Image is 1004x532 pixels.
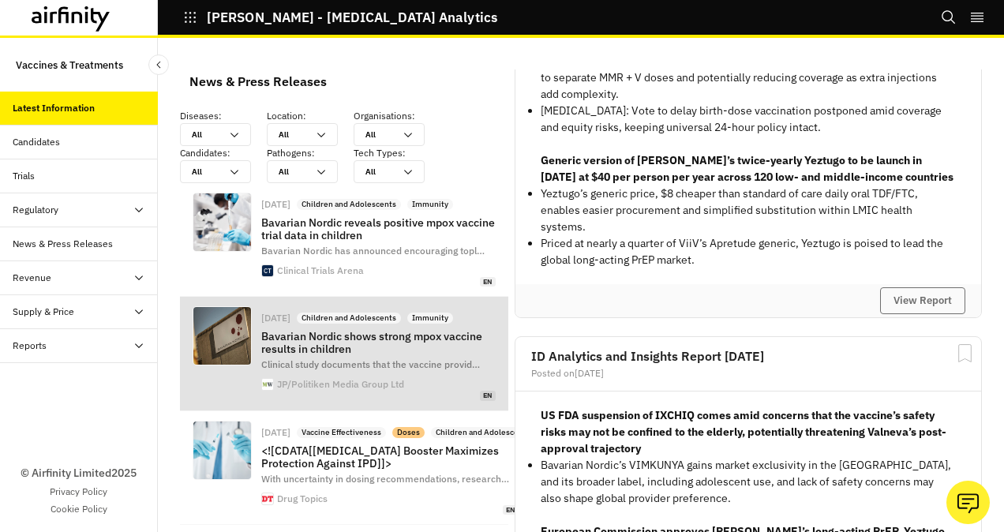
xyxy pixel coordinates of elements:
p: [PERSON_NAME] - [MEDICAL_DATA] Analytics [207,10,497,24]
span: en [480,277,496,287]
p: Doses [397,427,420,438]
p: Children and Adolescents [302,199,396,210]
div: News & Press Releases [189,69,327,93]
img: favicon.ico [262,493,273,504]
p: [MEDICAL_DATA]: Vote to delay birth-dose vaccination postponed amid coverage and equity risks, ke... [541,103,956,136]
a: [DATE]Children and AdolescentsImmunityBavarian Nordic reveals positive mpox vaccine trial data in... [180,183,508,297]
div: [DATE] [261,200,290,209]
p: Location : [267,109,354,123]
div: Supply & Price [13,305,74,319]
p: Bavarian Nordic reveals positive mpox vaccine trial data in children [261,216,496,242]
p: Children and Adolescents [436,427,530,438]
a: [DATE]Vaccine EffectivenessDosesChildren and AdolescentsBooster Shot<![CDATA[[MEDICAL_DATA] Boost... [180,411,508,525]
span: With uncertainty in dosing recommendations, research … [261,473,509,485]
img: https%3A%2F%2Fphotos.watchmedier.dk%2FImages%2F18613769%2Fojjdzv%2FALTERNATES%2Fschema-16_9%2Fbav... [193,307,251,365]
p: <![CDATA[[MEDICAL_DATA] Booster Maximizes Protection Against IPD]]> [261,444,519,470]
span: Clinical study documents that the vaccine provid … [261,358,480,370]
p: Immunity [412,313,448,324]
strong: US FDA suspension of IXCHIQ comes amid concerns that the vaccine’s safety risks may not be confin... [541,408,946,455]
div: Posted on [DATE] [531,369,965,378]
p: Vaccines & Treatments [16,51,123,79]
div: News & Press Releases [13,237,113,251]
img: 526daea5bd1d324537207b3b2645f47d83ea942f-1799x1200.jpg [193,421,251,479]
a: Cookie Policy [51,502,107,516]
div: Reports [13,339,47,353]
img: favicon-32x32.png [262,379,273,390]
button: Close Sidebar [148,54,169,75]
h2: ID Analytics and Insights Report [DATE] [531,350,965,362]
p: Bavarian Nordic shows strong mpox vaccine results in children [261,330,496,355]
button: Ask our analysts [946,481,990,524]
p: Bavarian Nordic’s VIMKUNYA gains market exclusivity in the [GEOGRAPHIC_DATA], and its broader lab... [541,457,956,507]
div: Candidates [13,135,60,149]
span: en [480,391,496,401]
p: Yeztugo’s generic price, $8 cheaper than standard of care daily oral TDF/FTC, enables easier proc... [541,185,956,235]
p: Children and Adolescents [302,313,396,324]
div: Latest Information [13,101,95,115]
img: CTA-2-08-10-25-shutterstock_2278759293.jpg [193,193,251,251]
button: [PERSON_NAME] - [MEDICAL_DATA] Analytics [183,4,497,31]
p: Priced at nearly a quarter of ViiV’s Apretude generic, Yeztugo is poised to lead the global long-... [541,235,956,268]
div: Revenue [13,271,51,285]
div: Trials [13,169,35,183]
span: Bavarian Nordic has announced encouraging topl … [261,245,485,257]
p: Pathogens : [267,146,354,160]
div: Clinical Trials Arena [277,266,364,275]
div: [DATE] [261,428,290,437]
p: Vaccine Effectiveness [302,427,381,438]
div: Regulatory [13,203,58,217]
p: © Airfinity Limited 2025 [21,465,137,481]
div: Drug Topics [277,494,328,504]
p: Diseases : [180,109,267,123]
img: cropped-Clinical-Trials-Arena-270x270.png [262,265,273,276]
p: Tech Types : [354,146,440,160]
p: Immunity [412,199,448,210]
p: MMRV: ACIP removes MMRV for the first dose after seizure-signal review, shifting to separate MMR ... [541,53,956,103]
span: en [503,505,519,515]
div: JP/Politiken Media Group Ltd [277,380,404,389]
strong: Generic version of [PERSON_NAME]’s twice-yearly Yeztugo to be launch in [DATE] at $40 per person ... [541,153,953,184]
button: Search [941,4,957,31]
svg: Bookmark Report [955,343,975,363]
a: Privacy Policy [50,485,107,499]
p: Candidates : [180,146,267,160]
p: Organisations : [354,109,440,123]
a: [DATE]Children and AdolescentsImmunityBavarian Nordic shows strong mpox vaccine results in childr... [180,297,508,410]
div: [DATE] [261,313,290,323]
button: View Report [880,287,965,314]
